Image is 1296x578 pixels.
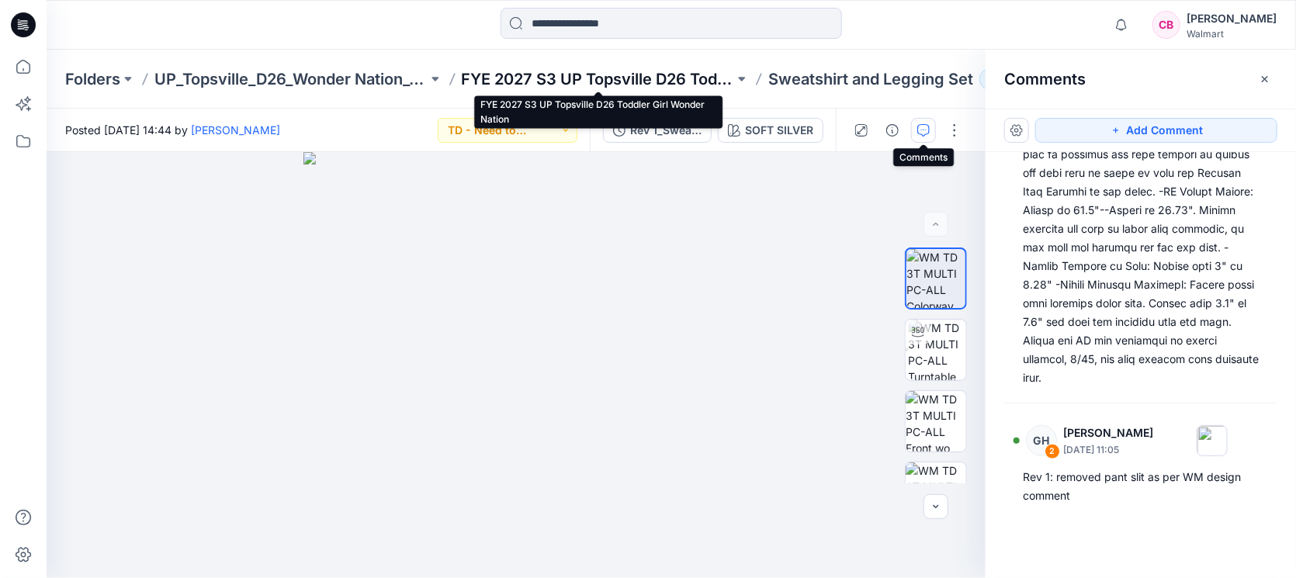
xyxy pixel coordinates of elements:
[768,68,973,90] p: Sweatshirt and Legging Set
[718,118,823,143] button: SOFT SILVER
[1023,468,1259,505] div: Rev 1: removed pant slit as per WM design comment
[462,68,735,90] a: FYE 2027 S3 UP Topsville D26 Toddler Girl Wonder Nation
[1026,425,1057,456] div: GH
[880,118,905,143] button: Details
[191,123,280,137] a: [PERSON_NAME]
[303,152,729,578] img: eyJhbGciOiJIUzI1NiIsImtpZCI6IjAiLCJzbHQiOiJzZXMiLCJ0eXAiOiJKV1QifQ.eyJkYXRhIjp7InR5cGUiOiJzdG9yYW...
[906,249,965,308] img: WM TD 3T MULTI PC-ALL Colorway wo Avatar
[65,122,280,138] span: Posted [DATE] 14:44 by
[906,462,966,523] img: WM TD 3T MULTI PC-ALL Full Side 1 wo Avatar
[1187,9,1277,28] div: [PERSON_NAME]
[1152,11,1180,39] div: CB
[1063,424,1153,442] p: [PERSON_NAME]
[1045,444,1060,459] div: 2
[630,122,702,139] div: Rev 1_Sweatshirt and Legging Set
[1187,28,1277,40] div: Walmart
[603,118,712,143] button: Rev 1_Sweatshirt and Legging Set
[65,68,120,90] a: Folders
[979,68,1031,90] button: 30
[909,320,966,380] img: WM TD 3T MULTI PC-ALL Turntable with Avatar
[154,68,428,90] a: UP_Topsville_D26_Wonder Nation_Toddler Girl
[1004,70,1086,88] h2: Comments
[745,122,813,139] div: SOFT SILVER
[1035,118,1277,143] button: Add Comment
[1063,442,1153,458] p: [DATE] 11:05
[906,391,966,452] img: WM TD 3T MULTI PC-ALL Front wo Avatar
